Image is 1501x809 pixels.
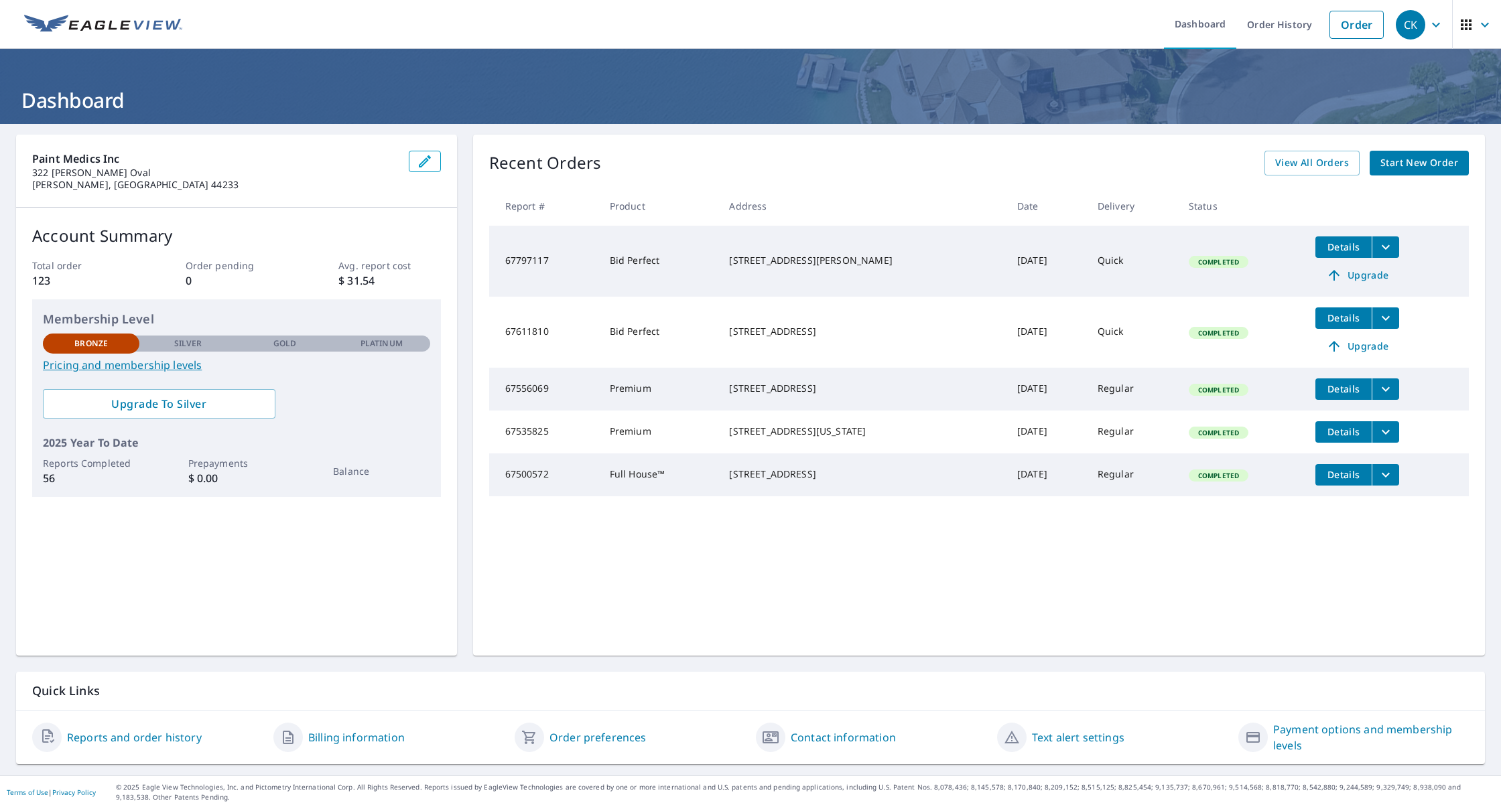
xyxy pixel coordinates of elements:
[1315,421,1372,443] button: detailsBtn-67535825
[1323,468,1364,481] span: Details
[489,453,599,496] td: 67500572
[549,729,647,745] a: Order preferences
[74,338,108,350] p: Bronze
[43,456,139,470] p: Reports Completed
[54,396,265,411] span: Upgrade To Silver
[599,186,719,226] th: Product
[1264,151,1360,175] a: View All Orders
[1323,240,1364,253] span: Details
[1323,338,1391,354] span: Upgrade
[729,425,995,438] div: [STREET_ADDRESS][US_STATE]
[1006,411,1087,453] td: [DATE]
[1372,464,1399,486] button: filesDropdownBtn-67500572
[1190,328,1247,338] span: Completed
[1370,151,1469,175] a: Start New Order
[1315,378,1372,400] button: detailsBtn-67556069
[1006,368,1087,411] td: [DATE]
[188,456,285,470] p: Prepayments
[729,325,995,338] div: [STREET_ADDRESS]
[489,226,599,297] td: 67797117
[32,273,134,289] p: 123
[1329,11,1384,39] a: Order
[186,259,287,273] p: Order pending
[174,338,202,350] p: Silver
[599,297,719,368] td: Bid Perfect
[1315,307,1372,329] button: detailsBtn-67611810
[1315,336,1399,357] a: Upgrade
[1006,453,1087,496] td: [DATE]
[1323,382,1364,395] span: Details
[1006,226,1087,297] td: [DATE]
[1372,236,1399,258] button: filesDropdownBtn-67797117
[1006,297,1087,368] td: [DATE]
[1372,307,1399,329] button: filesDropdownBtn-67611810
[599,411,719,453] td: Premium
[273,338,296,350] p: Gold
[43,435,430,451] p: 2025 Year To Date
[1273,721,1469,753] a: Payment options and membership levels
[1372,378,1399,400] button: filesDropdownBtn-67556069
[1178,186,1305,226] th: Status
[1372,421,1399,443] button: filesDropdownBtn-67535825
[489,411,599,453] td: 67535825
[7,788,48,797] a: Terms of Use
[791,729,896,745] a: Contact information
[43,357,430,373] a: Pricing and membership levels
[599,453,719,496] td: Full House™
[1323,425,1364,438] span: Details
[718,186,1006,226] th: Address
[16,86,1485,114] h1: Dashboard
[338,273,440,289] p: $ 31.54
[1190,385,1247,394] span: Completed
[1396,10,1425,40] div: CK
[32,167,398,179] p: 322 [PERSON_NAME] Oval
[32,682,1469,699] p: Quick Links
[599,368,719,411] td: Premium
[32,151,398,167] p: Paint Medics Inc
[116,782,1494,802] p: © 2025 Eagle View Technologies, Inc. and Pictometry International Corp. All Rights Reserved. Repo...
[188,470,285,486] p: $ 0.00
[1087,297,1178,368] td: Quick
[43,310,430,328] p: Membership Level
[67,729,202,745] a: Reports and order history
[1087,186,1178,226] th: Delivery
[186,273,287,289] p: 0
[1087,368,1178,411] td: Regular
[32,179,398,191] p: [PERSON_NAME], [GEOGRAPHIC_DATA] 44233
[1032,729,1124,745] a: Text alert settings
[1087,453,1178,496] td: Regular
[489,151,602,175] p: Recent Orders
[1190,257,1247,267] span: Completed
[489,186,599,226] th: Report #
[32,259,134,273] p: Total order
[1087,411,1178,453] td: Regular
[1380,155,1458,171] span: Start New Order
[729,467,995,481] div: [STREET_ADDRESS]
[1006,186,1087,226] th: Date
[308,729,405,745] a: Billing information
[52,788,96,797] a: Privacy Policy
[1315,464,1372,486] button: detailsBtn-67500572
[1323,311,1364,324] span: Details
[1190,471,1247,480] span: Completed
[24,15,182,35] img: EV Logo
[43,389,275,419] a: Upgrade To Silver
[599,226,719,297] td: Bid Perfect
[43,470,139,486] p: 56
[729,382,995,395] div: [STREET_ADDRESS]
[7,788,96,796] p: |
[1087,226,1178,297] td: Quick
[1315,265,1399,286] a: Upgrade
[1275,155,1349,171] span: View All Orders
[1190,428,1247,437] span: Completed
[32,224,441,248] p: Account Summary
[361,338,403,350] p: Platinum
[729,254,995,267] div: [STREET_ADDRESS][PERSON_NAME]
[338,259,440,273] p: Avg. report cost
[333,464,430,478] p: Balance
[1323,267,1391,283] span: Upgrade
[1315,236,1372,258] button: detailsBtn-67797117
[489,368,599,411] td: 67556069
[489,297,599,368] td: 67611810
